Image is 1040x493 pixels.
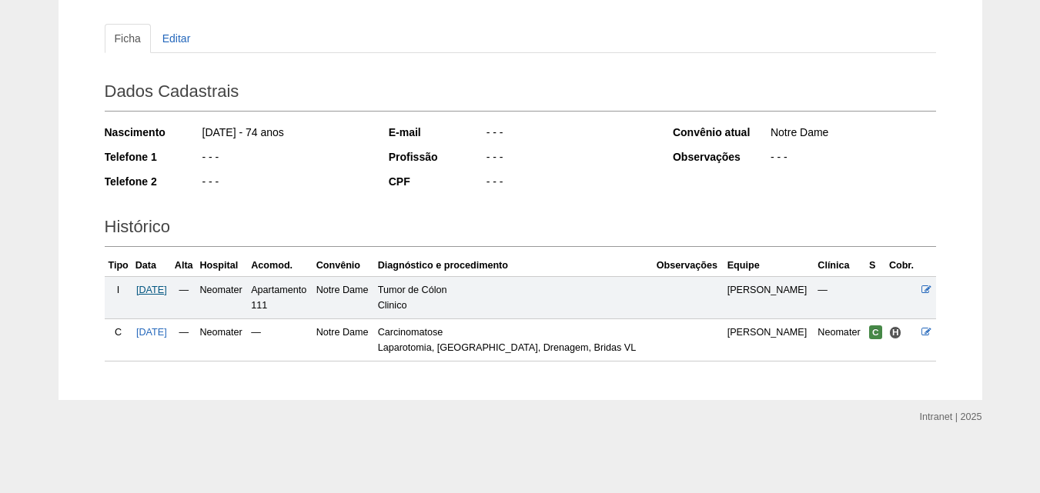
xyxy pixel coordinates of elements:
th: Hospital [196,255,248,277]
div: Telefone 2 [105,174,201,189]
span: Confirmada [869,325,882,339]
td: — [814,276,866,318]
th: Acomod. [248,255,313,277]
div: Notre Dame [769,125,936,144]
div: - - - [769,149,936,168]
div: E-mail [389,125,485,140]
h2: Histórico [105,212,936,247]
div: - - - [201,149,368,168]
div: Intranet | 2025 [920,409,982,425]
th: Data [132,255,171,277]
h2: Dados Cadastrais [105,76,936,112]
td: Neomater [196,276,248,318]
th: Cobr. [886,255,918,277]
td: — [171,276,197,318]
div: Convênio atual [673,125,769,140]
td: Notre Dame [313,318,375,361]
div: - - - [485,125,652,144]
th: Equipe [724,255,815,277]
td: — [171,318,197,361]
td: Neomater [196,318,248,361]
th: Diagnóstico e procedimento [375,255,654,277]
td: [PERSON_NAME] [724,276,815,318]
td: Carcinomatose Laparotomia, [GEOGRAPHIC_DATA], Drenagem, Bridas VL [375,318,654,361]
td: Apartamento 111 [248,276,313,318]
div: C [108,325,129,340]
a: [DATE] [136,327,167,338]
div: - - - [201,174,368,193]
div: - - - [485,149,652,168]
td: Tumor de Cólon Clinico [375,276,654,318]
div: Telefone 1 [105,149,201,165]
div: Observações [673,149,769,165]
td: [PERSON_NAME] [724,318,815,361]
th: S [866,255,886,277]
td: Neomater [814,318,866,361]
th: Alta [171,255,197,277]
th: Clínica [814,255,866,277]
div: Profissão [389,149,485,165]
th: Observações [654,255,724,277]
div: - - - [485,174,652,193]
span: Hospital [889,326,902,339]
div: CPF [389,174,485,189]
div: I [108,282,129,298]
th: Tipo [105,255,132,277]
div: Nascimento [105,125,201,140]
a: Editar [152,24,201,53]
td: — [248,318,313,361]
a: Ficha [105,24,151,53]
td: Notre Dame [313,276,375,318]
div: [DATE] - 74 anos [201,125,368,144]
th: Convênio [313,255,375,277]
a: [DATE] [136,285,167,295]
